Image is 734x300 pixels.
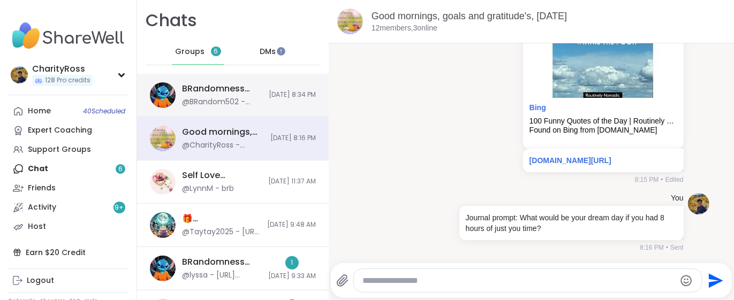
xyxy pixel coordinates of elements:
div: @lyssa - [URL][DOMAIN_NAME] [182,270,262,281]
div: Good mornings, goals and gratitude's, [DATE] [182,126,264,138]
span: [DATE] 9:48 AM [267,220,316,229]
div: BRandomness last call, [DATE] [182,83,262,95]
div: Support Groups [28,144,91,155]
div: 1 [285,256,299,270]
img: CharityRoss [11,66,28,83]
span: 9 + [115,203,124,212]
span: • [666,243,668,252]
div: Found on Bing from [DOMAIN_NAME] [529,126,677,135]
span: Sent [670,243,684,252]
a: Good mornings, goals and gratitude's, [DATE] [372,11,567,21]
img: ShareWell Nav Logo [9,17,128,55]
span: 8:16 PM [640,243,664,252]
img: Self Love Workbook for Women, Oct 09 [150,169,176,195]
textarea: Type your message [362,275,676,286]
img: BRandomness last call, Oct 08 [150,256,176,281]
a: Support Groups [9,140,128,159]
div: Friends [28,183,56,194]
button: Send [702,268,727,293]
img: https://sharewell-space-live.sfo3.digitaloceanspaces.com/user-generated/d0fef3f8-78cb-4349-b608-1... [688,193,709,214]
div: BRandomness last call, [DATE] [182,256,262,268]
h1: Chats [146,9,197,33]
a: Logout [9,271,128,290]
div: Self Love Workbook for Women, [DATE] [182,170,262,181]
div: @Taytay2025 - [URL][DOMAIN_NAME] [182,227,261,237]
div: 🎁 [PERSON_NAME]’s Spooktacular Birthday Party 🎃 , [DATE] [182,213,261,225]
div: @BRandom502 - [URL][DOMAIN_NAME] [182,97,262,107]
img: Good mornings, goals and gratitude's, Oct 10 [337,9,363,34]
a: Attachment [529,103,546,112]
span: 6 [214,47,218,56]
div: @LynnM - brb [182,183,234,194]
iframe: Spotlight [277,47,285,56]
div: Host [28,221,46,232]
span: 128 Pro credits [45,76,90,85]
span: [DATE] 11:37 AM [268,177,316,186]
div: @CharityRoss - Journal prompt: What would be your dream day if you had 8 hours of just you time? [182,140,264,151]
span: [DATE] 8:16 PM [270,134,316,143]
p: Journal prompt: What would be your dream day if you had 8 hours of just you time? [466,212,677,234]
p: 12 members, 3 online [372,23,437,34]
div: Logout [27,275,54,286]
span: [DATE] 9:33 AM [268,272,316,281]
a: Host [9,217,128,236]
a: Friends [9,179,128,198]
span: Edited [665,175,684,184]
div: Expert Coaching [28,125,92,136]
h4: You [671,193,684,204]
div: CharityRoss [32,63,93,75]
a: Home40Scheduled [9,102,128,121]
div: 100 Funny Quotes of the Day | Routinely Nomadic [529,117,677,126]
span: 8:15 PM [635,175,659,184]
img: Good mornings, goals and gratitude's, Oct 10 [150,126,176,151]
span: [DATE] 8:34 PM [269,90,316,99]
img: 🎁 Lynette’s Spooktacular Birthday Party 🎃 , Oct 11 [150,212,176,238]
span: • [661,175,663,184]
div: Earn $20 Credit [9,243,128,262]
span: 40 Scheduled [83,107,125,116]
a: Expert Coaching [9,121,128,140]
button: Emoji picker [680,274,693,287]
span: Groups [175,47,205,57]
a: Activity9+ [9,198,128,217]
img: BRandomness last call, Oct 09 [150,82,176,108]
div: Activity [28,202,56,213]
a: [DOMAIN_NAME][URL] [529,156,611,165]
div: Home [28,106,51,117]
span: DMs [260,47,276,57]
